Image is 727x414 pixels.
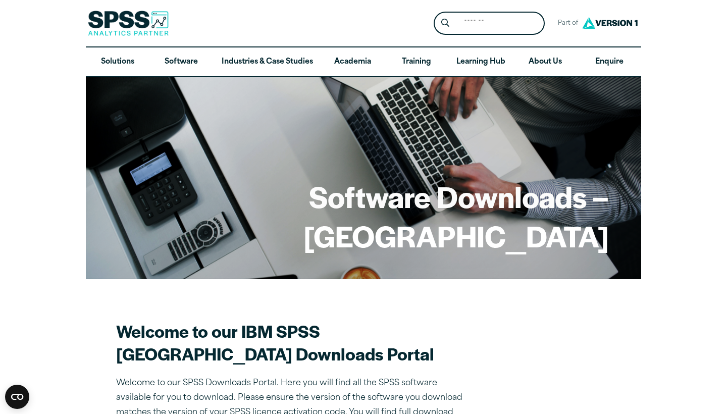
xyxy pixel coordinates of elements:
[214,47,321,77] a: Industries & Case Studies
[436,14,455,33] button: Search magnifying glass icon
[441,19,449,27] svg: Search magnifying glass icon
[434,12,545,35] form: Site Header Search Form
[149,47,213,77] a: Software
[5,385,29,409] button: Open CMP widget
[118,177,609,255] h1: Software Downloads – [GEOGRAPHIC_DATA]
[86,47,641,77] nav: Desktop version of site main menu
[385,47,448,77] a: Training
[88,11,169,36] img: SPSS Analytics Partner
[578,47,641,77] a: Enquire
[513,47,577,77] a: About Us
[553,16,580,31] span: Part of
[116,320,470,365] h2: Welcome to our IBM SPSS [GEOGRAPHIC_DATA] Downloads Portal
[448,47,513,77] a: Learning Hub
[580,14,640,32] img: Version1 Logo
[321,47,385,77] a: Academia
[86,47,149,77] a: Solutions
